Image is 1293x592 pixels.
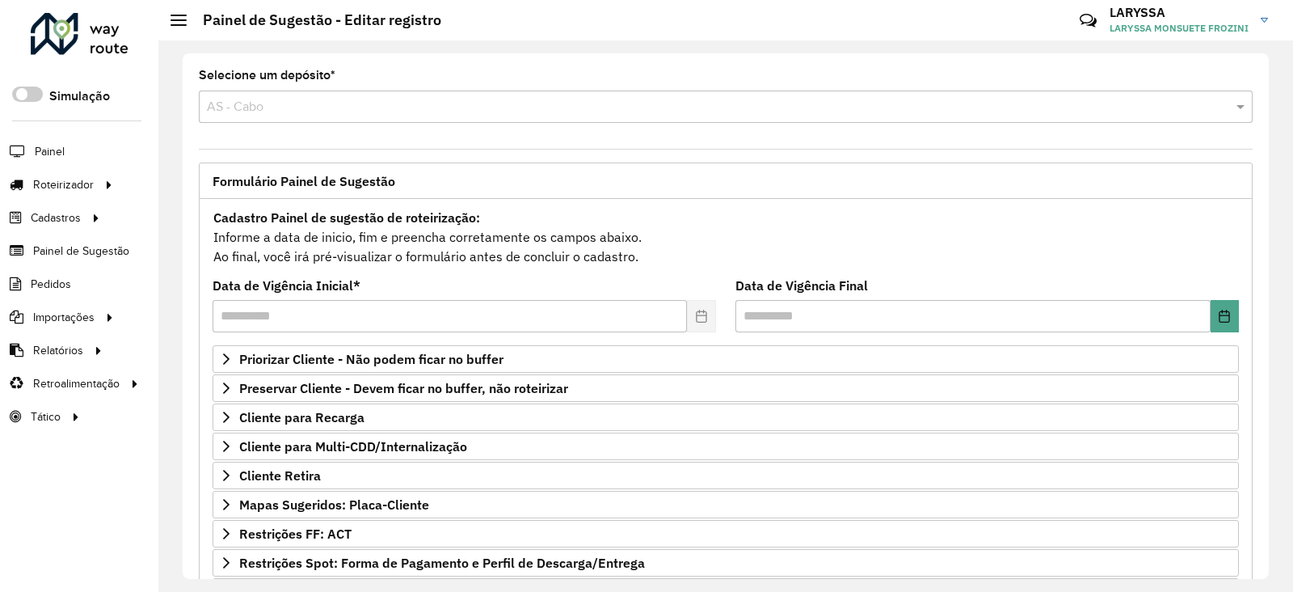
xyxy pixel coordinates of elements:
button: Choose Date [1211,300,1239,332]
label: Data de Vigência Final [735,276,868,295]
label: Selecione um depósito [199,66,335,85]
a: Contato Rápido [1071,3,1106,38]
span: Roteirizador [33,176,94,193]
label: Simulação [49,87,110,106]
span: Mapas Sugeridos: Placa-Cliente [239,498,429,511]
span: LARYSSA MONSUETE FROZINI [1110,21,1249,36]
span: Cliente para Multi-CDD/Internalização [239,440,467,453]
label: Data de Vigência Inicial [213,276,360,295]
span: Relatórios [33,342,83,359]
span: Formulário Painel de Sugestão [213,175,395,188]
span: Restrições FF: ACT [239,527,352,540]
a: Cliente para Multi-CDD/Internalização [213,433,1239,460]
span: Restrições Spot: Forma de Pagamento e Perfil de Descarga/Entrega [239,556,645,569]
strong: Cadastro Painel de sugestão de roteirização: [213,209,480,226]
h3: LARYSSA [1110,5,1249,20]
div: Informe a data de inicio, fim e preencha corretamente os campos abaixo. Ao final, você irá pré-vi... [213,207,1239,267]
span: Tático [31,408,61,425]
span: Painel de Sugestão [33,243,129,260]
a: Cliente Retira [213,462,1239,489]
span: Painel [35,143,65,160]
span: Importações [33,309,95,326]
h2: Painel de Sugestão - Editar registro [187,11,441,29]
a: Priorizar Cliente - Não podem ficar no buffer [213,345,1239,373]
span: Cadastros [31,209,81,226]
span: Retroalimentação [33,375,120,392]
a: Mapas Sugeridos: Placa-Cliente [213,491,1239,518]
a: Restrições Spot: Forma de Pagamento e Perfil de Descarga/Entrega [213,549,1239,577]
span: Priorizar Cliente - Não podem ficar no buffer [239,353,503,366]
span: Preservar Cliente - Devem ficar no buffer, não roteirizar [239,382,568,395]
a: Cliente para Recarga [213,404,1239,431]
span: Pedidos [31,276,71,293]
a: Preservar Cliente - Devem ficar no buffer, não roteirizar [213,374,1239,402]
span: Cliente Retira [239,469,321,482]
a: Restrições FF: ACT [213,520,1239,548]
span: Cliente para Recarga [239,411,364,424]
